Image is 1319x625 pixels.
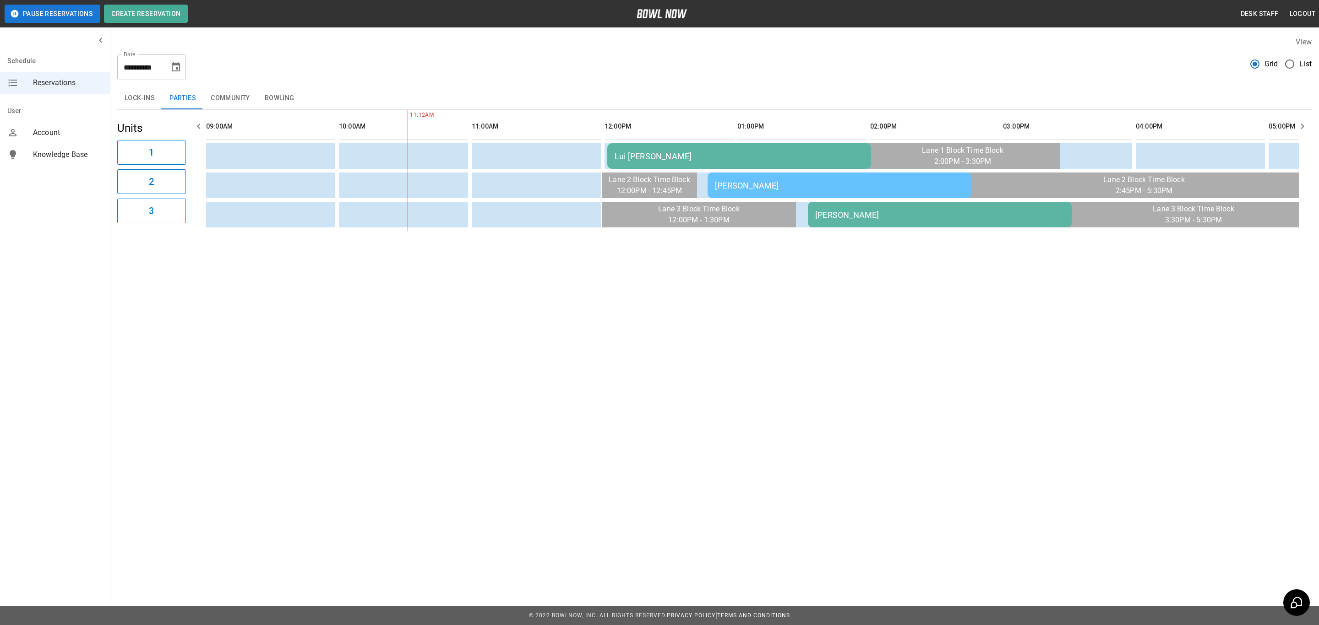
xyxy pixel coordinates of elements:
[203,87,257,109] button: Community
[339,113,468,140] th: 10:00AM
[815,210,1064,220] div: [PERSON_NAME]
[615,151,864,161] div: Lui [PERSON_NAME]
[33,127,103,138] span: Account
[605,113,734,140] th: 12:00PM
[162,87,203,109] button: Parties
[1237,5,1282,22] button: Desk Staff
[117,169,186,194] button: 2
[1264,59,1278,70] span: Grid
[1296,38,1312,46] label: View
[5,5,100,23] button: Pause Reservations
[667,612,715,619] a: Privacy Policy
[637,9,687,18] img: logo
[257,87,302,109] button: Bowling
[117,199,186,223] button: 3
[117,140,186,165] button: 1
[149,145,154,160] h6: 1
[717,612,790,619] a: Terms and Conditions
[117,87,1312,109] div: inventory tabs
[104,5,188,23] button: Create Reservation
[472,113,601,140] th: 11:00AM
[117,87,162,109] button: Lock-ins
[206,113,335,140] th: 09:00AM
[1299,59,1312,70] span: List
[1286,5,1319,22] button: Logout
[149,174,154,189] h6: 2
[715,181,964,190] div: [PERSON_NAME]
[33,77,103,88] span: Reservations
[529,612,667,619] span: © 2022 BowlNow, Inc. All Rights Reserved.
[33,149,103,160] span: Knowledge Base
[167,58,185,76] button: Choose date, selected date is Oct 5, 2025
[408,111,410,120] span: 11:12AM
[117,121,186,135] h5: Units
[149,204,154,218] h6: 3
